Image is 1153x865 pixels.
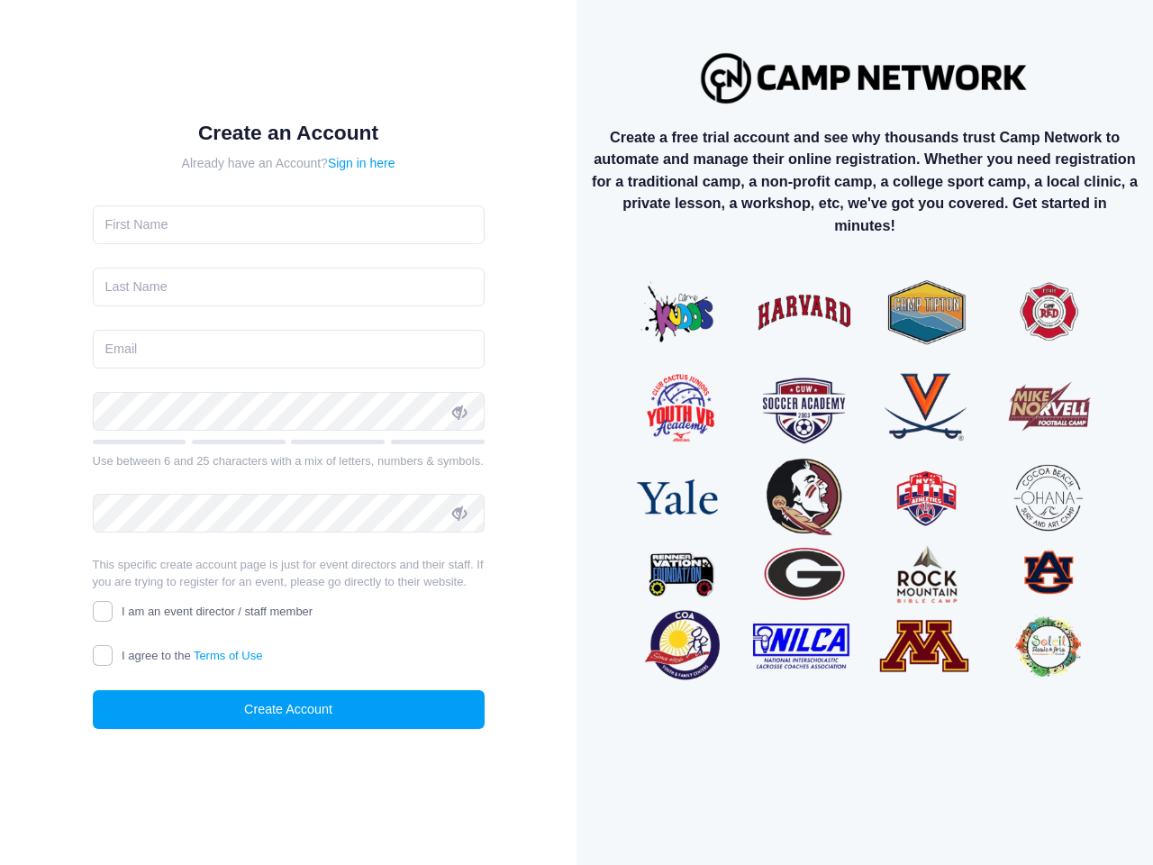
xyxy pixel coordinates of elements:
a: Sign in here [328,156,395,170]
p: Create a free trial account and see why thousands trust Camp Network to automate and manage their... [591,126,1139,236]
p: This specific create account page is just for event directors and their staff. If you are trying ... [93,556,485,591]
input: I am an event director / staff member [93,601,113,622]
input: First Name [93,205,485,244]
div: Use between 6 and 25 characters with a mix of letters, numbers & symbols. [93,452,485,470]
button: Create Account [93,690,485,729]
a: Terms of Use [194,649,263,662]
input: Last Name [93,268,485,306]
span: I am an event director / staff member [122,605,313,618]
span: I agree to the [122,649,262,662]
input: I agree to theTerms of Use [93,645,113,666]
div: Already have an Account? [93,154,485,173]
h1: Create an Account [93,121,485,145]
input: Email [93,330,485,369]
img: Logo [693,44,1037,112]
